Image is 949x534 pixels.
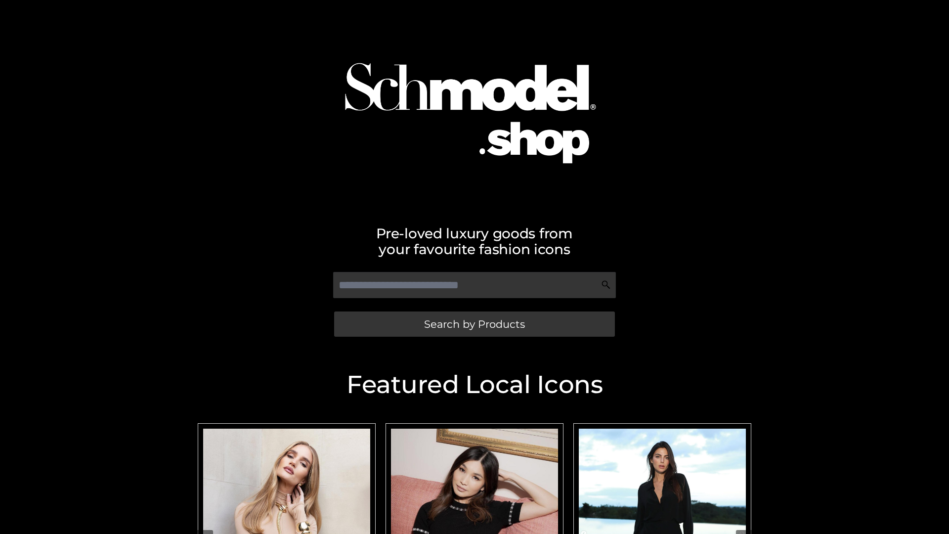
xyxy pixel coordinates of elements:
span: Search by Products [424,319,525,329]
h2: Featured Local Icons​ [193,372,756,397]
h2: Pre-loved luxury goods from your favourite fashion icons [193,225,756,257]
img: Search Icon [601,280,611,290]
a: Search by Products [334,311,615,337]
